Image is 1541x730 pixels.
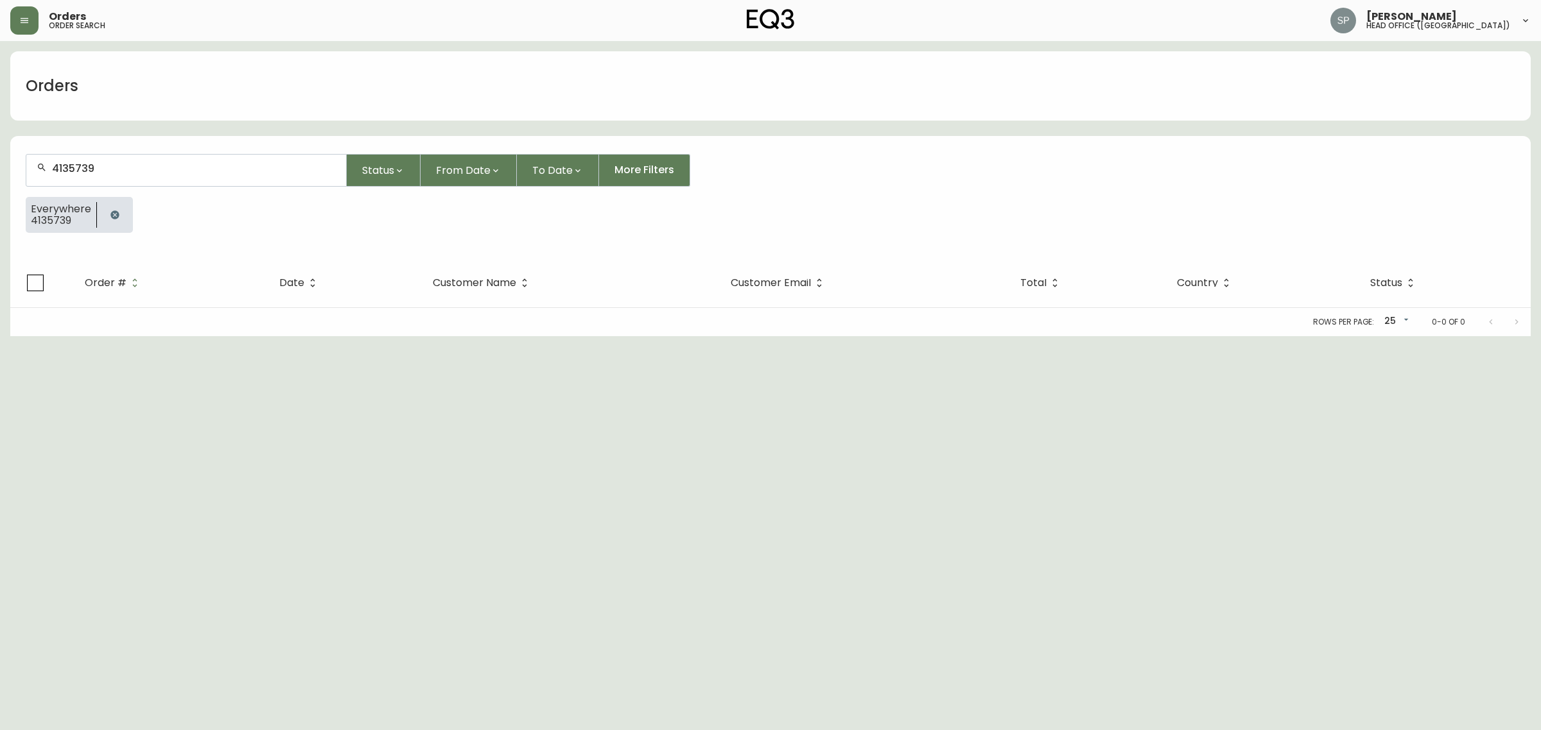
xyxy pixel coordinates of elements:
[85,279,126,287] span: Order #
[747,9,794,30] img: logo
[279,277,321,289] span: Date
[1379,311,1411,332] div: 25
[599,154,690,187] button: More Filters
[1177,279,1218,287] span: Country
[532,162,573,178] span: To Date
[26,75,78,97] h1: Orders
[421,154,517,187] button: From Date
[347,154,421,187] button: Status
[49,22,105,30] h5: order search
[433,277,533,289] span: Customer Name
[731,279,811,287] span: Customer Email
[1432,316,1465,328] p: 0-0 of 0
[1177,277,1235,289] span: Country
[31,203,91,215] span: Everywhere
[1370,277,1419,289] span: Status
[49,12,86,22] span: Orders
[1366,22,1510,30] h5: head office ([GEOGRAPHIC_DATA])
[433,279,516,287] span: Customer Name
[517,154,599,187] button: To Date
[1020,277,1063,289] span: Total
[52,162,336,174] input: Search
[1313,316,1374,328] p: Rows per page:
[436,162,491,178] span: From Date
[31,215,91,226] span: 4135739
[362,162,394,178] span: Status
[731,277,828,289] span: Customer Email
[279,279,304,287] span: Date
[1330,8,1356,33] img: 0cb179e7bf3690758a1aaa5f0aafa0b4
[1370,279,1402,287] span: Status
[614,163,674,177] span: More Filters
[85,277,143,289] span: Order #
[1020,279,1047,287] span: Total
[1366,12,1457,22] span: [PERSON_NAME]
